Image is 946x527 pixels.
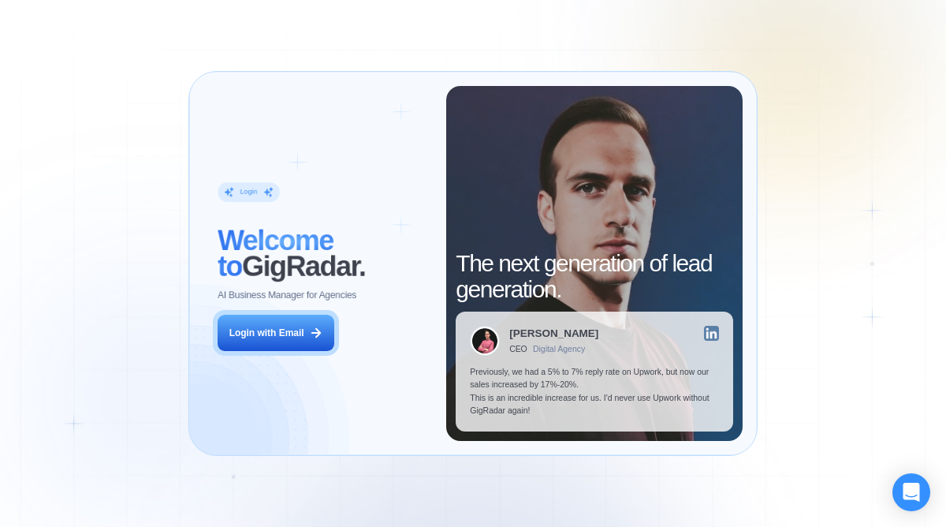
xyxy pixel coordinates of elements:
div: [PERSON_NAME] [509,328,598,339]
h2: The next generation of lead generation. [456,250,733,302]
button: Login with Email [218,315,335,352]
p: Previously, we had a 5% to 7% reply rate on Upwork, but now our sales increased by 17%-20%. This ... [470,365,719,417]
div: Login with Email [229,327,304,340]
span: Welcome to [218,224,333,282]
p: AI Business Manager for Agencies [218,289,356,302]
div: CEO [509,344,527,353]
div: Open Intercom Messenger [892,473,930,511]
div: Login [240,187,257,196]
h2: ‍ GigRadar. [218,227,432,279]
div: Digital Agency [533,344,585,353]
